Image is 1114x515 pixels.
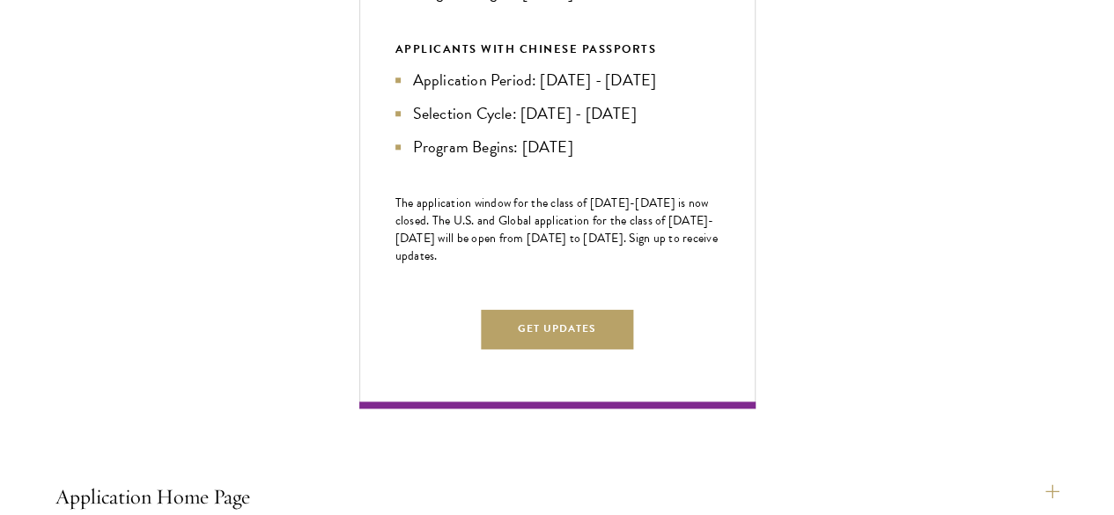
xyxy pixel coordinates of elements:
[481,309,634,349] button: Get Updates
[395,101,719,126] li: Selection Cycle: [DATE] - [DATE]
[395,68,719,92] li: Application Period: [DATE] - [DATE]
[395,194,718,265] span: The application window for the class of [DATE]-[DATE] is now closed. The U.S. and Global applicat...
[395,40,719,59] div: APPLICANTS WITH CHINESE PASSPORTS
[395,135,719,159] li: Program Begins: [DATE]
